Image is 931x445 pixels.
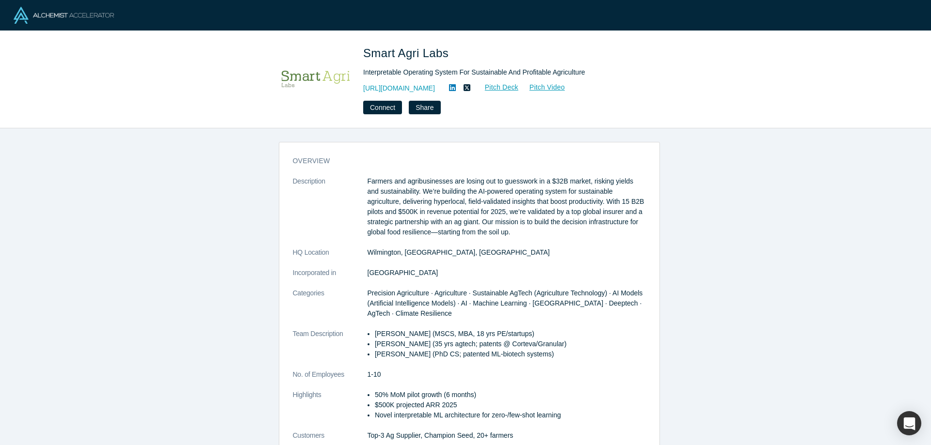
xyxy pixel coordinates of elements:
[363,67,635,77] div: Interpretable Operating System For Sustainable And Profitable Agriculture
[368,176,646,237] p: Farmers and agribusinesses are losing out to guesswork in a $32B market, risking yields and susta...
[375,390,646,400] p: 50% MoM pilot growth (6 months)
[368,430,646,441] dd: Top-3 Ag Supplier, Champion Seed, 20+ farmers
[368,289,643,317] span: Precision Agriculture · Agriculture · Sustainable AgTech (Agriculture Technology) · AI Models (Ar...
[368,247,646,258] dd: Wilmington, [GEOGRAPHIC_DATA], [GEOGRAPHIC_DATA]
[368,268,646,278] dd: [GEOGRAPHIC_DATA]
[293,369,368,390] dt: No. of Employees
[293,329,368,369] dt: Team Description
[375,400,646,410] p: $500K projected ARR 2025
[293,390,368,430] dt: Highlights
[293,247,368,268] dt: HQ Location
[375,349,646,359] p: [PERSON_NAME] (PhD CS; patented ML-biotech systems)
[474,82,519,93] a: Pitch Deck
[282,45,350,112] img: Smart Agri Labs's Logo
[375,329,646,339] p: [PERSON_NAME] (MSCS, MBA, 18 yrs PE/startups)
[375,410,646,420] p: Novel interpretable ML architecture for zero-/few-shot learning
[363,83,435,93] a: [URL][DOMAIN_NAME]
[293,288,368,329] dt: Categories
[368,369,646,380] dd: 1-10
[293,268,368,288] dt: Incorporated in
[519,82,565,93] a: Pitch Video
[375,339,646,349] p: [PERSON_NAME] (35 yrs agtech; patents @ Corteva/Granular)
[363,46,452,60] span: Smart Agri Labs
[293,176,368,247] dt: Description
[14,7,114,24] img: Alchemist Logo
[293,156,632,166] h3: overview
[363,101,402,114] button: Connect
[409,101,440,114] button: Share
